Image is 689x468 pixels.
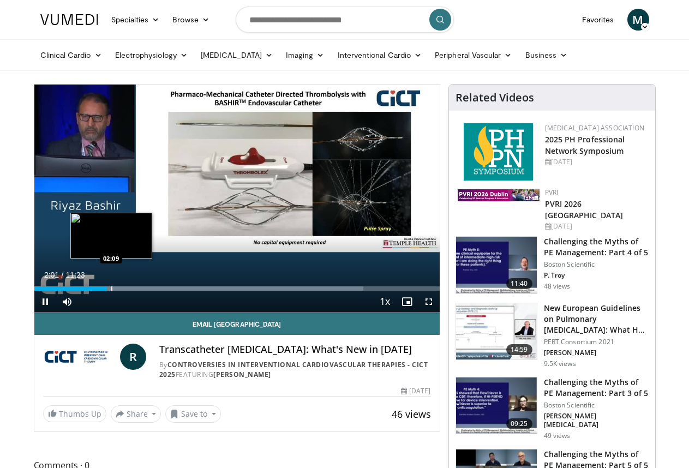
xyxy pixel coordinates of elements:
[213,370,271,379] a: [PERSON_NAME]
[506,418,532,429] span: 09:25
[464,123,533,181] img: c6978fc0-1052-4d4b-8a9d-7956bb1c539c.png.150x105_q85_autocrop_double_scale_upscale_version-0.2.png
[544,401,649,410] p: Boston Scientific
[34,313,440,335] a: Email [GEOGRAPHIC_DATA]
[194,44,279,66] a: [MEDICAL_DATA]
[279,44,331,66] a: Imaging
[456,91,534,104] h4: Related Videos
[331,44,429,66] a: Interventional Cardio
[456,377,649,440] a: 09:25 Challenging the Myths of PE Management: Part 3 of 5 Boston Scientific [PERSON_NAME][MEDICAL...
[109,44,194,66] a: Electrophysiology
[165,405,221,423] button: Save to
[506,344,532,355] span: 14:59
[70,213,152,259] img: image.jpeg
[34,85,440,313] video-js: Video Player
[519,44,574,66] a: Business
[62,271,64,279] span: /
[545,188,559,197] a: PVRI
[456,377,537,434] img: 82703e6a-145d-463d-93aa-0811cc9f6235.150x105_q85_crop-smart_upscale.jpg
[111,405,161,423] button: Share
[544,271,649,280] p: P. Troy
[159,360,431,380] div: By FEATURING
[401,386,430,396] div: [DATE]
[166,9,216,31] a: Browse
[544,338,649,346] p: PERT Consortium 2021
[43,405,106,422] a: Thumbs Up
[456,303,537,360] img: 0c0338ca-5dd8-4346-a5ad-18bcc17889a0.150x105_q85_crop-smart_upscale.jpg
[506,278,532,289] span: 11:40
[545,221,646,231] div: [DATE]
[396,291,418,313] button: Enable picture-in-picture mode
[65,271,85,279] span: 11:23
[545,134,625,156] a: 2025 PH Professional Network Symposium
[34,286,440,291] div: Progress Bar
[43,344,116,370] img: Controversies in Interventional Cardiovascular Therapies - CICT 2025
[544,377,649,399] h3: Challenging the Myths of PE Management: Part 3 of 5
[458,189,540,201] img: 33783847-ac93-4ca7-89f8-ccbd48ec16ca.webp.150x105_q85_autocrop_double_scale_upscale_version-0.2.jpg
[456,236,649,294] a: 11:40 Challenging the Myths of PE Management: Part 4 of 5 Boston Scientific P. Troy 48 views
[545,199,624,220] a: PVRI 2026 [GEOGRAPHIC_DATA]
[544,431,571,440] p: 49 views
[392,407,431,421] span: 46 views
[545,157,646,167] div: [DATE]
[159,344,431,356] h4: Transcatheter [MEDICAL_DATA]: What's New in [DATE]
[159,360,428,379] a: Controversies in Interventional Cardiovascular Therapies - CICT 2025
[544,236,649,258] h3: Challenging the Myths of PE Management: Part 4 of 5
[456,303,649,368] a: 14:59 New European Guidelines on Pulmonary [MEDICAL_DATA]: What Has Changed and … PERT Consortium...
[545,123,644,133] a: [MEDICAL_DATA] Association
[576,9,621,31] a: Favorites
[544,412,649,429] p: [PERSON_NAME][MEDICAL_DATA]
[120,344,146,370] a: R
[44,271,59,279] span: 2:01
[544,303,649,335] h3: New European Guidelines on Pulmonary [MEDICAL_DATA]: What Has Changed and …
[236,7,454,33] input: Search topics, interventions
[40,14,98,25] img: VuMedi Logo
[34,44,109,66] a: Clinical Cardio
[34,291,56,313] button: Pause
[56,291,78,313] button: Mute
[544,349,649,357] p: [PERSON_NAME]
[544,359,576,368] p: 9.5K views
[627,9,649,31] a: M
[456,237,537,293] img: d5b042fb-44bd-4213-87e0-b0808e5010e8.150x105_q85_crop-smart_upscale.jpg
[374,291,396,313] button: Playback Rate
[428,44,518,66] a: Peripheral Vascular
[418,291,440,313] button: Fullscreen
[105,9,166,31] a: Specialties
[544,260,649,269] p: Boston Scientific
[544,282,571,291] p: 48 views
